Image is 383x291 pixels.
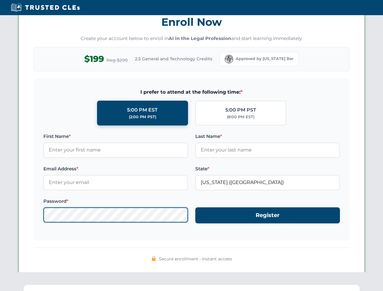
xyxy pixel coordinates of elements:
[135,55,212,62] span: 2.5 General and Technology Credits
[169,35,231,41] strong: AI in the Legal Profession
[195,175,340,190] input: Florida (FL)
[195,207,340,223] button: Register
[34,35,350,42] p: Create your account below to enroll in and start learning immediately.
[127,106,158,114] div: 5:00 PM EST
[84,52,104,66] span: $199
[225,106,256,114] div: 5:00 PM PST
[43,142,188,158] input: Enter your first name
[106,57,128,64] span: Reg $299
[195,133,340,140] label: Last Name
[195,165,340,172] label: State
[227,114,254,120] div: (8:00 PM EST)
[43,175,188,190] input: Enter your email
[43,198,188,205] label: Password
[34,12,350,32] h3: Enroll Now
[236,56,294,62] span: Approved by [US_STATE] Bar
[43,165,188,172] label: Email Address
[43,88,340,96] span: I prefer to attend at the following time:
[195,142,340,158] input: Enter your last name
[151,256,156,261] img: 🔒
[9,3,82,12] img: Trusted CLEs
[43,133,188,140] label: First Name
[159,256,232,262] span: Secure enrollment • Instant access
[225,55,233,63] img: Florida Bar
[129,114,156,120] div: (2:00 PM PST)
